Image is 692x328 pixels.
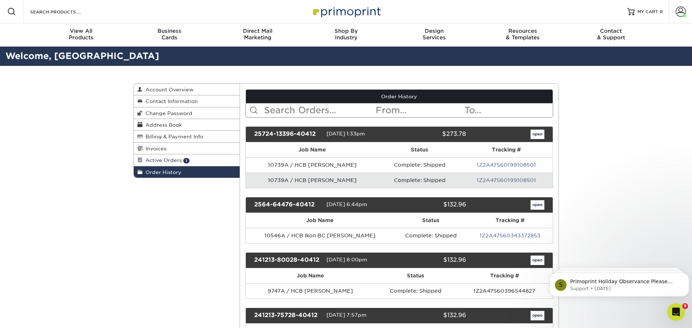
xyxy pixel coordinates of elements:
[246,213,394,228] th: Job Name
[29,7,100,16] input: SEARCH PRODUCTS.....
[143,98,198,104] span: Contact Information
[660,9,663,14] span: 0
[302,23,390,47] a: Shop ByIndustry
[479,28,567,41] div: & Templates
[531,256,544,265] a: open
[134,143,240,154] a: Invoices
[37,23,125,47] a: View AllProducts
[390,23,479,47] a: DesignServices
[667,303,685,321] iframe: Intercom live chat
[327,131,365,137] span: [DATE] 1:33pm
[394,200,472,210] div: $132.96
[379,173,460,188] td: Complete: Shipped
[375,283,456,299] td: Complete: Shipped
[302,28,390,34] span: Shop By
[125,28,213,41] div: Cards
[460,142,552,157] th: Tracking #
[480,233,540,238] a: 1Z2A47560343372853
[134,154,240,166] a: Active Orders 1
[249,311,327,320] div: 241213-75728-40412
[134,95,240,107] a: Contact Information
[390,28,479,34] span: Design
[246,142,379,157] th: Job Name
[567,23,655,47] a: Contact& Support
[547,257,692,308] iframe: Intercom notifications message
[375,268,456,283] th: Status
[327,257,367,262] span: [DATE] 8:00pm
[327,201,367,207] span: [DATE] 6:44pm
[246,283,375,299] td: 9747A / HCB [PERSON_NAME]
[246,157,379,173] td: 10739A / HCB [PERSON_NAME]
[456,283,552,299] td: 1Z2A47560396544827
[134,119,240,131] a: Address Book
[246,268,375,283] th: Job Name
[531,200,544,210] a: open
[567,28,655,41] div: & Support
[37,28,125,34] span: View All
[143,157,182,163] span: Active Orders
[302,28,390,41] div: Industry
[249,256,327,265] div: 241213-80028-40412
[375,103,464,117] input: From...
[479,23,567,47] a: Resources& Templates
[249,200,327,210] div: 2564-64476-40412
[263,103,375,117] input: Search Orders...
[143,169,181,175] span: Order History
[183,158,189,163] span: 1
[394,130,472,139] div: $273.78
[134,84,240,95] a: Account Overview
[246,90,553,103] a: Order History
[134,131,240,142] a: Billing & Payment Info
[477,177,536,183] a: 1Z2A47560199108501
[394,213,467,228] th: Status
[213,28,302,41] div: Marketing
[682,303,688,309] span: 9
[379,157,460,173] td: Complete: Shipped
[567,28,655,34] span: Contact
[637,9,658,15] span: MY CART
[125,23,213,47] a: BusinessCards
[246,173,379,188] td: 10739A / HCB [PERSON_NAME]
[379,142,460,157] th: Status
[394,228,467,243] td: Complete: Shipped
[390,28,479,41] div: Services
[479,28,567,34] span: Resources
[125,28,213,34] span: Business
[310,4,383,19] img: Primoprint
[477,162,536,168] a: 1Z2A47560199108501
[134,166,240,178] a: Order History
[394,311,472,320] div: $132.96
[143,110,192,116] span: Change Password
[327,312,367,318] span: [DATE] 7:57pm
[213,23,302,47] a: Direct MailMarketing
[468,213,553,228] th: Tracking #
[143,134,203,139] span: Billing & Payment Info
[531,130,544,139] a: open
[464,103,552,117] input: To...
[24,21,133,99] span: Primoprint Holiday Observance Please note that our customer service department will be closed [DA...
[531,311,544,320] a: open
[249,130,327,139] div: 25724-13396-40412
[24,28,133,35] p: Message from Support, sent 16w ago
[456,268,552,283] th: Tracking #
[37,28,125,41] div: Products
[213,28,302,34] span: Direct Mail
[134,107,240,119] a: Change Password
[143,87,193,92] span: Account Overview
[246,228,394,243] td: 10546A / HCB Ikon BC [PERSON_NAME]
[143,122,182,128] span: Address Book
[394,256,472,265] div: $132.96
[143,146,167,151] span: Invoices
